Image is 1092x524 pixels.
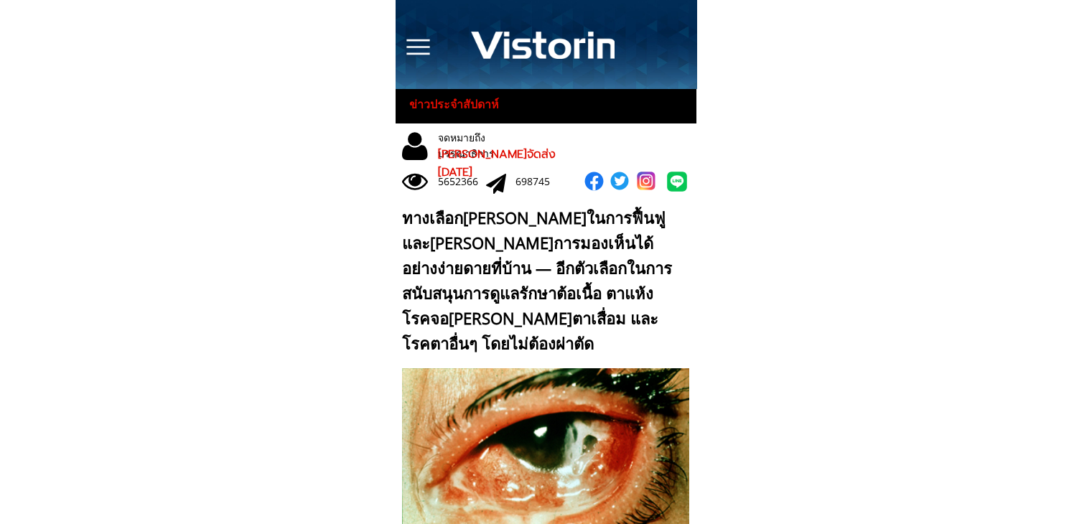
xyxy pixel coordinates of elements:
div: 5652366 [438,174,486,190]
div: จดหมายถึงบรรณาธิการ [438,130,541,162]
h3: ข่าวประจำสัปดาห์ [409,95,512,114]
span: [PERSON_NAME]จัดส่ง [DATE] [438,146,556,182]
div: ทางเลือก[PERSON_NAME]ในการฟื้นฟูและ[PERSON_NAME]การมองเห็นได้อย่างง่ายดายที่บ้าน — อีกตัวเลือกในก... [402,205,683,357]
div: 698745 [515,174,564,190]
